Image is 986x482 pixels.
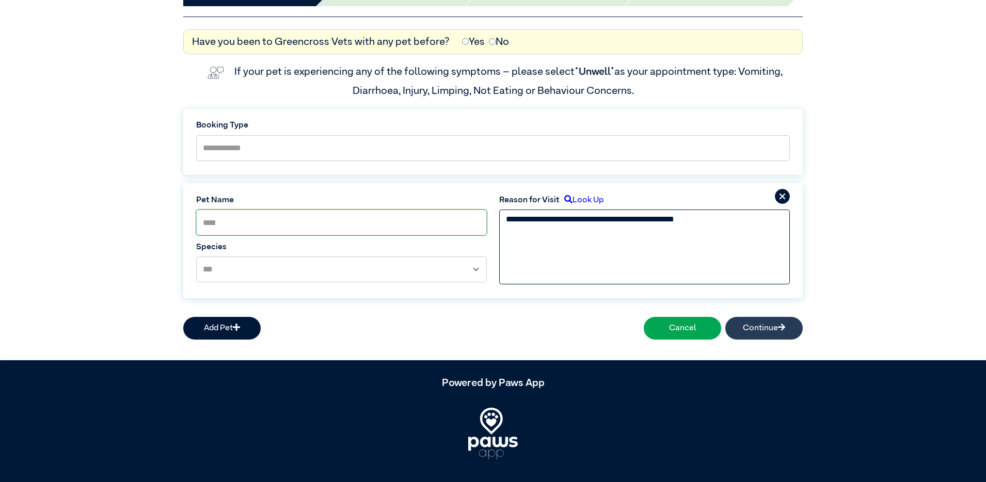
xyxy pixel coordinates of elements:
[725,317,803,340] button: Continue
[196,241,487,253] label: Species
[196,119,790,132] label: Booking Type
[462,34,485,50] label: Yes
[234,67,785,95] label: If your pet is experiencing any of the following symptoms – please select as your appointment typ...
[196,194,487,206] label: Pet Name
[468,408,518,459] img: PawsApp
[203,62,228,83] img: vet
[192,34,450,50] label: Have you been to Greencross Vets with any pet before?
[499,194,560,206] label: Reason for Visit
[575,67,614,77] span: “Unwell”
[183,377,803,389] h5: Powered by Paws App
[489,38,496,45] input: No
[183,317,261,340] button: Add Pet
[644,317,721,340] button: Cancel
[462,38,469,45] input: Yes
[560,194,603,206] label: Look Up
[489,34,509,50] label: No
